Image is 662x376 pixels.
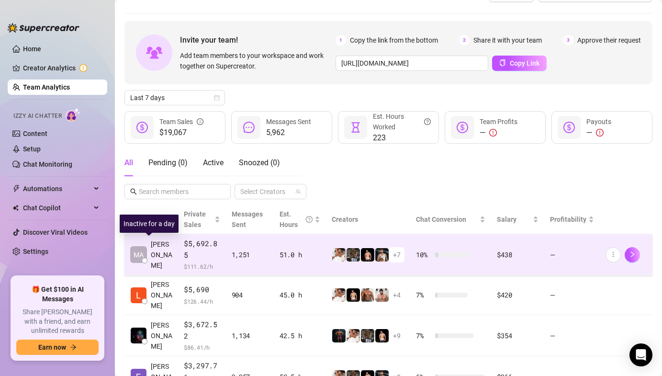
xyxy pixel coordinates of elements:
img: AI Chatter [66,108,80,122]
a: Settings [23,248,48,255]
td: — [544,315,600,356]
span: arrow-right [70,344,77,351]
span: search [130,188,137,195]
span: $5,690 [184,284,220,296]
span: Salary [497,216,516,223]
span: 7 % [416,290,431,300]
span: Active [203,158,224,167]
span: Name [130,214,165,225]
img: iceman_jb [347,248,360,262]
img: Novela_Papi [361,248,374,262]
span: [PERSON_NAME] [151,279,172,311]
span: Copy the link from the bottom [350,35,438,46]
span: + 7 [393,250,401,260]
span: Chat Copilot [23,200,91,216]
div: 42.5 h [280,330,320,341]
span: [PERSON_NAME] [151,320,172,352]
div: $354 [497,330,538,341]
td: — [544,234,600,275]
span: + 4 [393,290,401,300]
img: iceman_jb [361,329,374,342]
img: David [361,288,374,302]
span: Add team members to your workspace and work together on Supercreator. [180,50,332,71]
div: 904 [232,290,268,300]
span: thunderbolt [12,185,20,193]
a: Creator Analytics exclamation-circle [23,60,100,76]
span: question-circle [424,111,431,132]
img: Chat Copilot [12,205,19,211]
span: 1 [336,35,346,46]
span: Earn now [38,343,66,351]
span: 5,962 [266,127,311,138]
button: Copy Link [492,56,547,71]
a: Team Analytics [23,83,70,91]
span: MA [134,250,144,260]
button: Earn nowarrow-right [16,340,99,355]
div: 1,134 [232,330,268,341]
span: Snoozed ( 0 ) [239,158,280,167]
a: Discover Viral Videos [23,228,88,236]
div: Est. Hours Worked [373,111,431,132]
td: — [544,275,600,315]
span: + 9 [393,330,401,341]
span: $5,692.85 [184,238,220,261]
div: Team Sales [159,116,203,127]
span: Messages Sent [266,118,311,125]
span: Private Sales [184,210,206,228]
span: $3,672.52 [184,319,220,342]
span: 7 % [416,330,431,341]
img: Novela_Papi [375,329,389,342]
span: Izzy AI Chatter [13,112,62,121]
span: Last 7 days [130,91,219,105]
span: [PERSON_NAME] [151,239,172,271]
span: copy [499,59,506,66]
div: $420 [497,290,538,300]
a: Chat Monitoring [23,160,72,168]
div: — [586,127,611,138]
img: Jake [347,329,360,342]
img: Jake [332,288,346,302]
th: Creators [326,205,410,234]
span: Messages Sent [232,210,263,228]
span: Payouts [586,118,611,125]
span: dollar-circle [457,122,468,133]
span: Share [PERSON_NAME] with a friend, and earn unlimited rewards [16,308,99,336]
span: right [629,251,636,258]
span: $ 126.44 /h [184,296,220,306]
span: Approve their request [577,35,641,46]
span: dollar-circle [563,122,575,133]
span: Profitability [550,216,586,223]
span: Team Profits [480,118,517,125]
span: team [295,189,301,194]
a: Content [23,130,47,137]
span: Chat Conversion [416,216,466,223]
div: — [480,127,517,138]
img: Chris [375,248,389,262]
span: 3 [563,35,573,46]
img: Lester Dillena [131,287,146,303]
span: more [610,251,617,258]
span: Automations [23,181,91,196]
span: Invite your team! [180,34,336,46]
th: Name [124,205,178,234]
a: Home [23,45,41,53]
div: Open Intercom Messenger [629,343,652,366]
span: 🎁 Get $100 in AI Messages [16,285,99,304]
div: Inactive for a day [120,215,179,233]
span: $ 111.62 /h [184,262,220,271]
span: 223 [373,132,431,144]
img: Jake [332,248,346,262]
span: calendar [214,95,220,101]
span: dollar-circle [136,122,148,133]
div: 45.0 h [280,290,320,300]
img: Beau [375,288,389,302]
span: Copy Link [510,59,539,67]
div: $438 [497,250,538,260]
span: question-circle [306,209,313,230]
div: Est. Hours [280,209,313,230]
img: Muscled [332,329,346,342]
span: $ 86.41 /h [184,342,220,352]
span: exclamation-circle [596,129,604,137]
div: Pending ( 0 ) [148,157,188,169]
img: logo-BBDzfeDw.svg [8,23,79,33]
